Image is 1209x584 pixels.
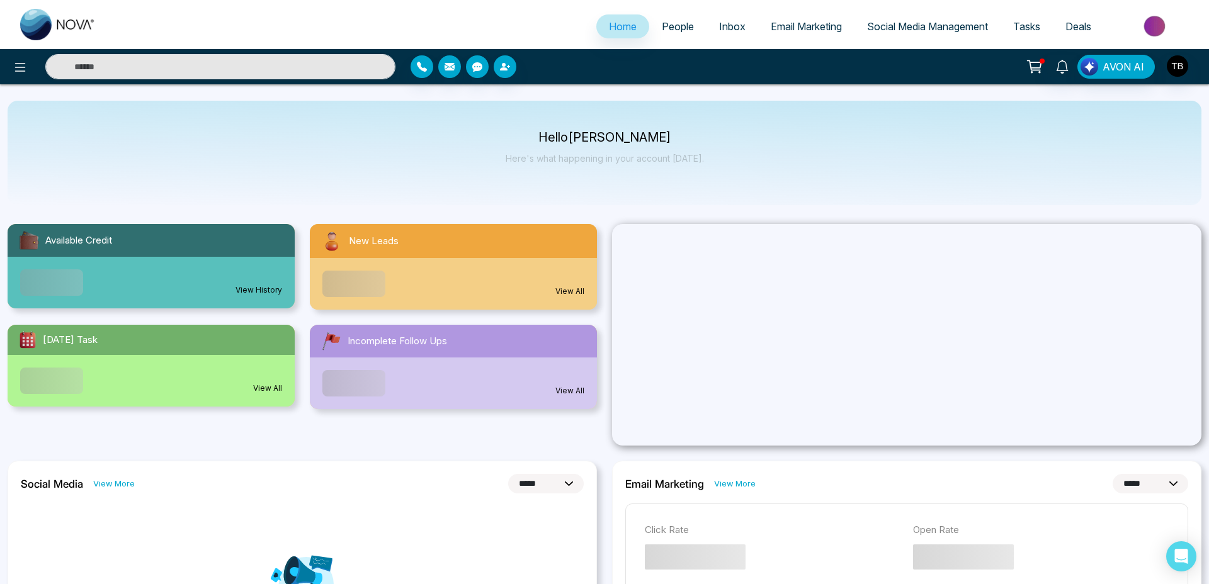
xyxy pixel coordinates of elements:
span: Tasks [1013,20,1040,33]
img: Market-place.gif [1110,12,1201,40]
span: Inbox [719,20,746,33]
a: New LeadsView All [302,224,604,310]
span: Incomplete Follow Ups [348,334,447,349]
a: View All [555,286,584,297]
a: People [649,14,707,38]
a: Deals [1053,14,1104,38]
a: View History [236,284,282,296]
a: Social Media Management [854,14,1001,38]
span: Home [609,20,637,33]
img: newLeads.svg [320,229,344,253]
span: Email Marketing [771,20,842,33]
p: Here's what happening in your account [DATE]. [506,153,704,164]
a: View More [714,478,756,490]
p: Click Rate [645,523,900,537]
img: Nova CRM Logo [20,9,96,40]
p: Hello [PERSON_NAME] [506,132,704,143]
span: Available Credit [45,233,112,248]
span: Deals [1065,20,1091,33]
a: View More [93,478,135,490]
a: Email Marketing [758,14,854,38]
img: availableCredit.svg [18,229,40,252]
a: Incomplete Follow UpsView All [302,325,604,409]
button: AVON AI [1077,55,1155,79]
p: Open Rate [913,523,1169,537]
span: Social Media Management [867,20,988,33]
img: User Avatar [1167,55,1188,77]
span: New Leads [349,234,399,249]
span: People [662,20,694,33]
a: View All [253,383,282,394]
a: Inbox [707,14,758,38]
img: followUps.svg [320,330,343,352]
a: Home [596,14,649,38]
img: todayTask.svg [18,330,38,350]
h2: Email Marketing [625,478,704,490]
span: AVON AI [1103,59,1144,74]
a: Tasks [1001,14,1053,38]
img: Lead Flow [1081,58,1098,76]
div: Open Intercom Messenger [1166,541,1196,571]
span: [DATE] Task [43,333,98,347]
a: View All [555,385,584,396]
h2: Social Media [21,478,83,490]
